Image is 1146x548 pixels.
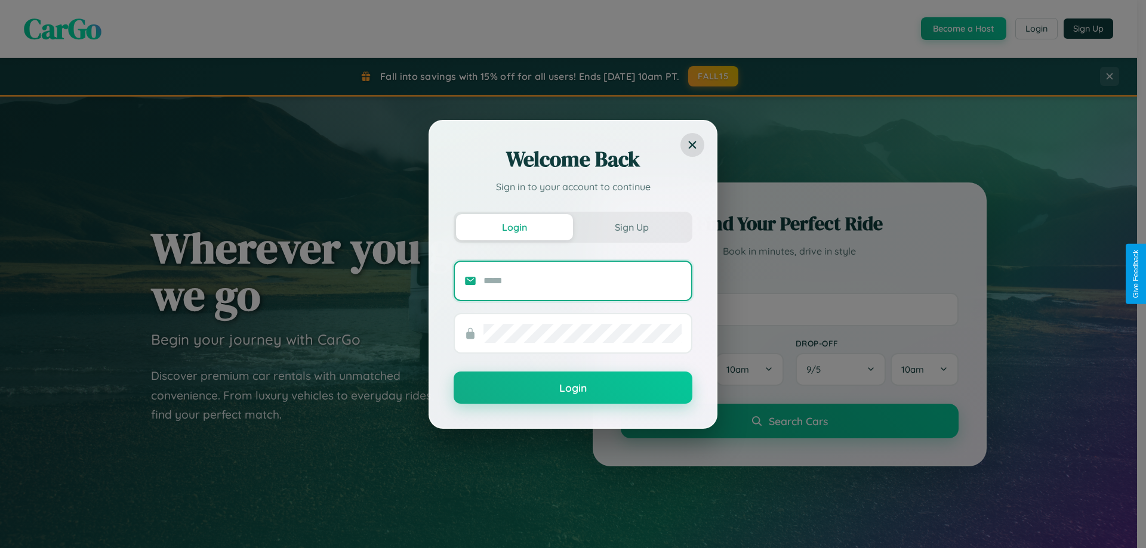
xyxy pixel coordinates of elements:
[454,145,692,174] h2: Welcome Back
[454,371,692,404] button: Login
[456,214,573,240] button: Login
[573,214,690,240] button: Sign Up
[1132,250,1140,298] div: Give Feedback
[454,179,692,194] p: Sign in to your account to continue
